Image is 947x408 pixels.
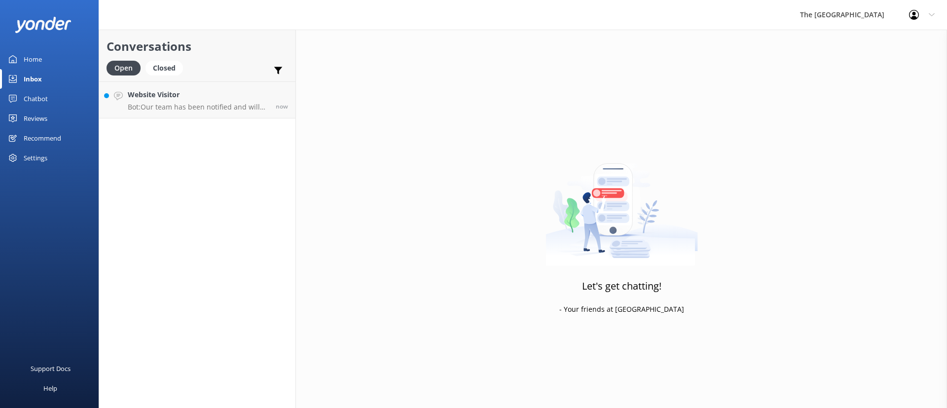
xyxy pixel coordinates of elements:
[546,143,698,266] img: artwork of a man stealing a conversation from at giant smartphone
[43,378,57,398] div: Help
[15,17,72,33] img: yonder-white-logo.png
[24,109,47,128] div: Reviews
[99,81,295,118] a: Website VisitorBot:Our team has been notified and will be with you as soon as possible. Alternati...
[276,102,288,111] span: Aug 23 2025 06:05pm (UTC -10:00) Pacific/Honolulu
[146,61,183,75] div: Closed
[24,128,61,148] div: Recommend
[559,304,684,315] p: - Your friends at [GEOGRAPHIC_DATA]
[128,89,268,100] h4: Website Visitor
[107,61,141,75] div: Open
[107,37,288,56] h2: Conversations
[24,49,42,69] div: Home
[31,359,71,378] div: Support Docs
[24,69,42,89] div: Inbox
[146,62,188,73] a: Closed
[24,148,47,168] div: Settings
[24,89,48,109] div: Chatbot
[582,278,661,294] h3: Let's get chatting!
[128,103,268,111] p: Bot: Our team has been notified and will be with you as soon as possible. Alternatively, you can ...
[107,62,146,73] a: Open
